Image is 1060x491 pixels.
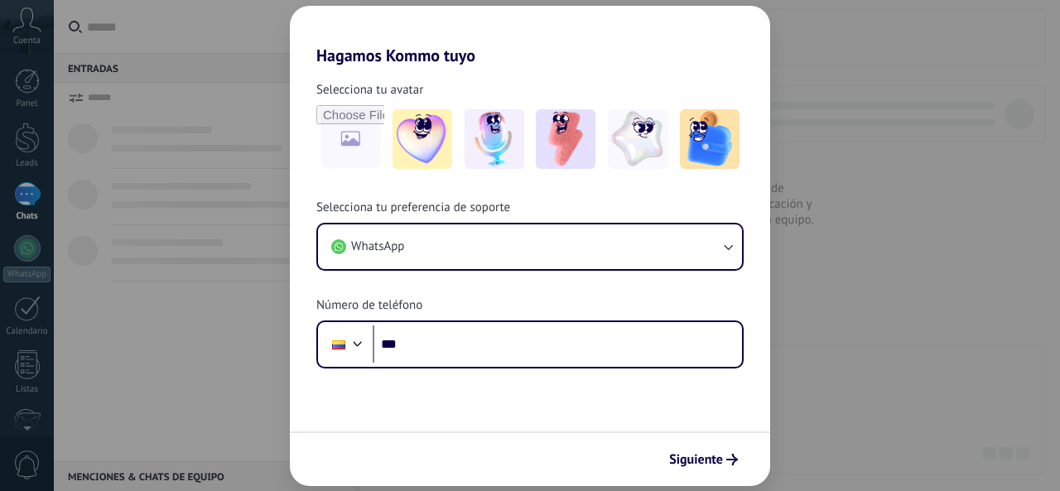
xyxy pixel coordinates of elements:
[323,327,354,362] div: Colombia: + 57
[393,109,452,169] img: -1.jpeg
[669,454,723,465] span: Siguiente
[608,109,667,169] img: -4.jpeg
[318,224,742,269] button: WhatsApp
[351,238,404,255] span: WhatsApp
[316,82,423,99] span: Selecciona tu avatar
[662,445,745,474] button: Siguiente
[465,109,524,169] img: -2.jpeg
[316,200,510,216] span: Selecciona tu preferencia de soporte
[290,6,770,65] h2: Hagamos Kommo tuyo
[316,297,422,314] span: Número de teléfono
[680,109,740,169] img: -5.jpeg
[536,109,595,169] img: -3.jpeg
